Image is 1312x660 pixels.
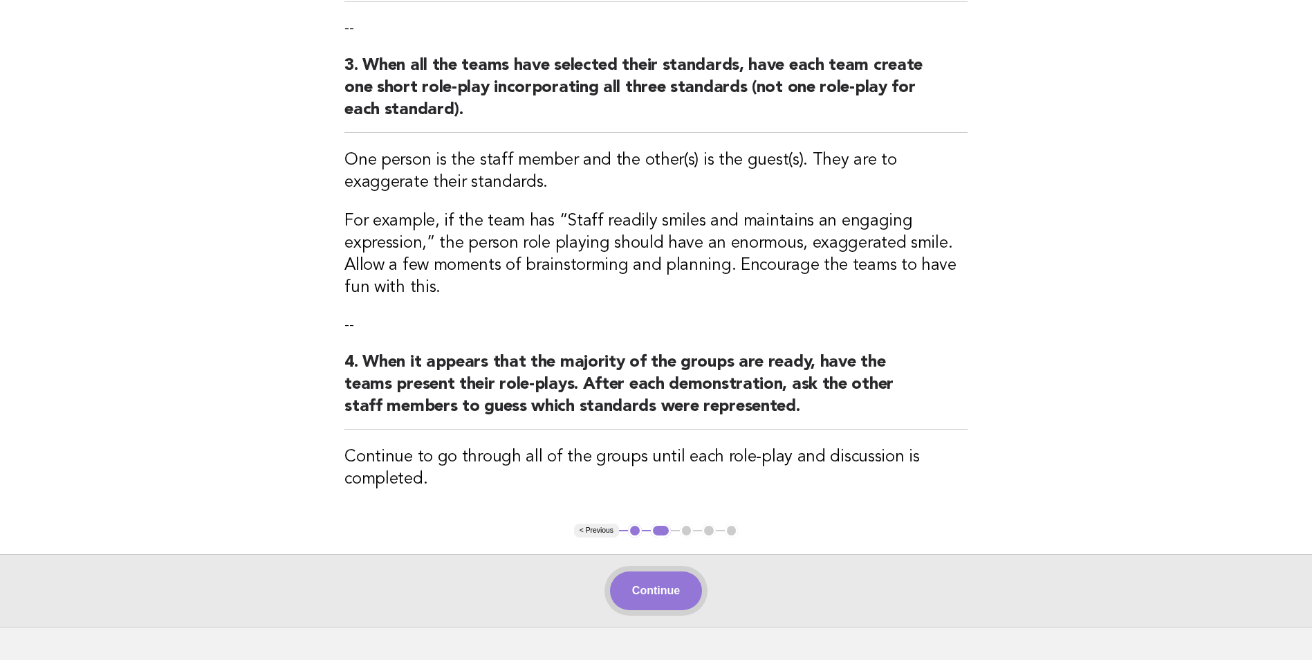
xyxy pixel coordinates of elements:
[344,315,968,335] p: --
[344,446,968,491] h3: Continue to go through all of the groups until each role-play and discussion is completed.
[344,55,968,133] h2: 3. When all the teams have selected their standards, have each team create one short role-play in...
[344,19,968,38] p: --
[344,149,968,194] h3: One person is the staff member and the other(s) is the guest(s). They are to exaggerate their sta...
[574,524,619,538] button: < Previous
[628,524,642,538] button: 1
[344,210,968,299] h3: For example, if the team has “Staff readily smiles and maintains an engaging expression,” the per...
[610,571,702,610] button: Continue
[344,351,968,430] h2: 4. When it appears that the majority of the groups are ready, have the teams present their role-p...
[651,524,671,538] button: 2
